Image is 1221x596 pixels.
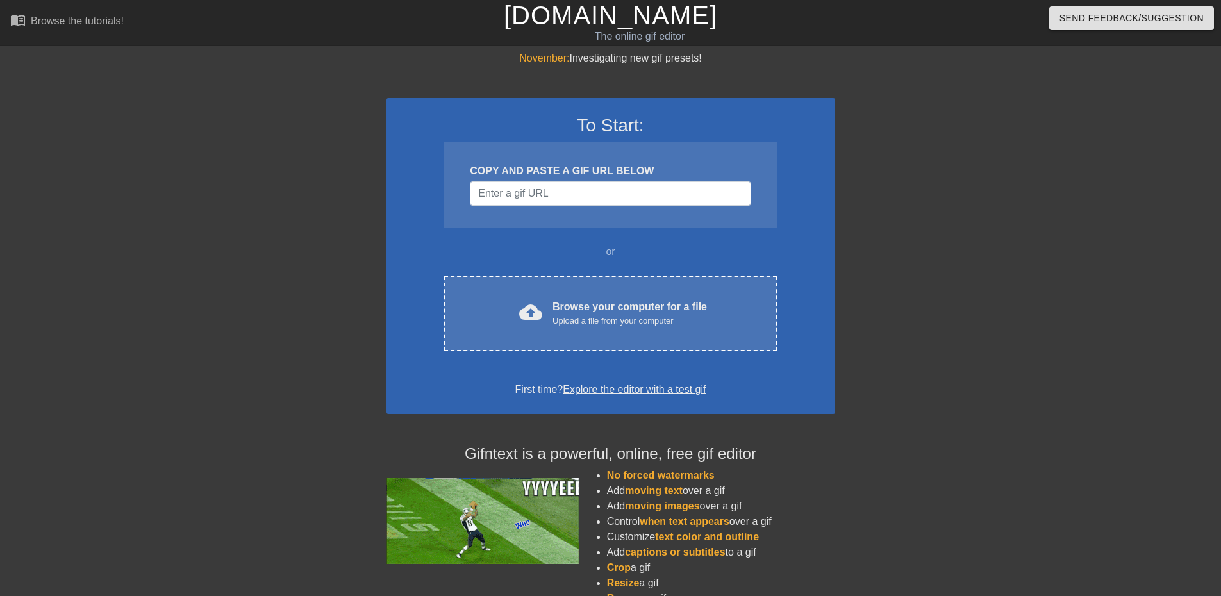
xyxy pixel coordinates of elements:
[625,501,699,511] span: moving images
[1059,10,1204,26] span: Send Feedback/Suggestion
[607,470,715,481] span: No forced watermarks
[607,575,835,591] li: a gif
[519,53,569,63] span: November:
[470,163,751,179] div: COPY AND PASTE A GIF URL BELOW
[31,15,124,26] div: Browse the tutorials!
[607,499,835,514] li: Add over a gif
[563,384,706,395] a: Explore the editor with a test gif
[413,29,866,44] div: The online gif editor
[552,299,707,327] div: Browse your computer for a file
[607,577,640,588] span: Resize
[403,115,818,137] h3: To Start:
[519,301,542,324] span: cloud_upload
[386,51,835,66] div: Investigating new gif presets!
[470,181,751,206] input: Username
[420,244,802,260] div: or
[625,547,725,558] span: captions or subtitles
[607,529,835,545] li: Customize
[655,531,759,542] span: text color and outline
[607,483,835,499] li: Add over a gif
[386,478,579,564] img: football_small.gif
[504,1,717,29] a: [DOMAIN_NAME]
[403,382,818,397] div: First time?
[607,545,835,560] li: Add to a gif
[386,445,835,463] h4: Gifntext is a powerful, online, free gif editor
[10,12,124,32] a: Browse the tutorials!
[552,315,707,327] div: Upload a file from your computer
[640,516,729,527] span: when text appears
[607,514,835,529] li: Control over a gif
[625,485,683,496] span: moving text
[607,560,835,575] li: a gif
[10,12,26,28] span: menu_book
[1049,6,1214,30] button: Send Feedback/Suggestion
[607,562,631,573] span: Crop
